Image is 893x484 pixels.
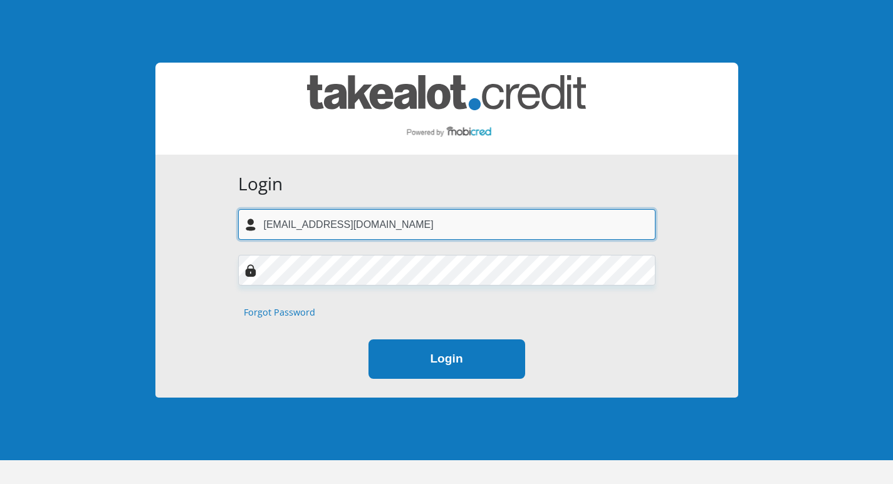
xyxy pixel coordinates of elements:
h3: Login [238,173,655,195]
button: Login [368,339,525,379]
img: Image [244,264,257,277]
a: Forgot Password [244,306,315,319]
input: Username [238,209,655,240]
img: user-icon image [244,219,257,231]
img: takealot_credit logo [307,75,586,142]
